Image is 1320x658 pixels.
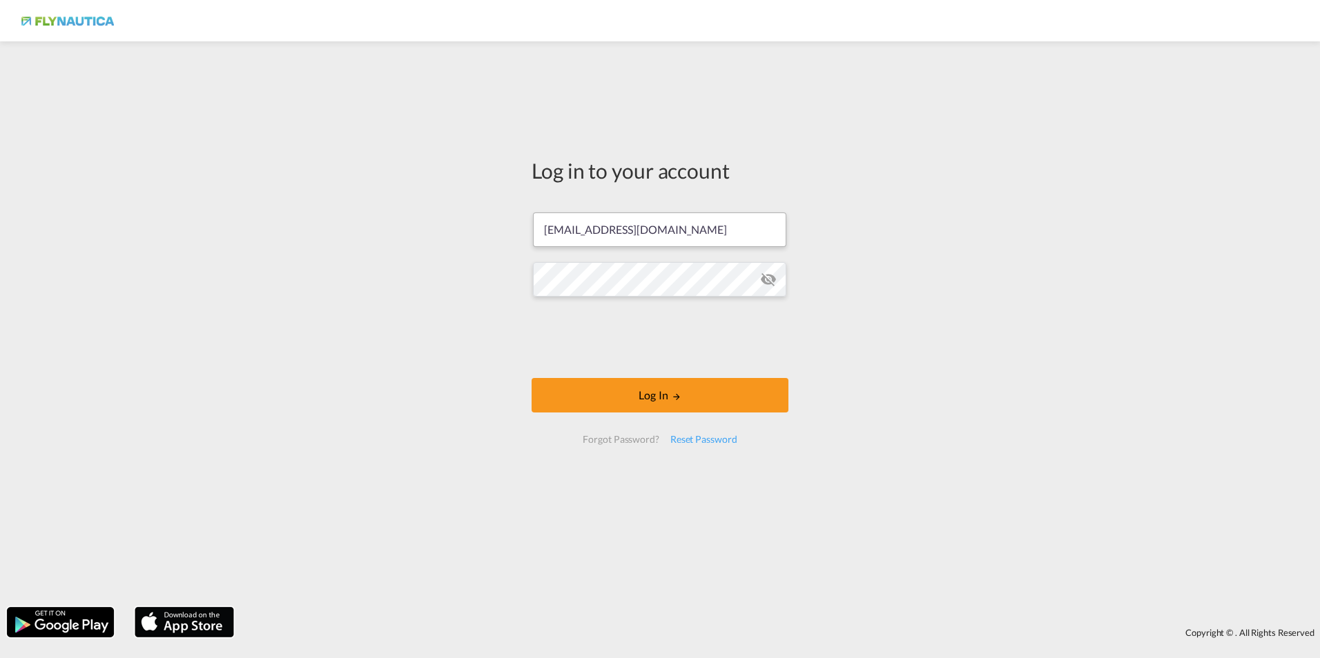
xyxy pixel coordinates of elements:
img: apple.png [133,606,235,639]
input: Enter email/phone number [533,212,786,247]
div: Log in to your account [532,156,788,185]
img: google.png [6,606,115,639]
div: Forgot Password? [577,427,664,452]
iframe: reCAPTCHA [555,310,765,364]
div: Reset Password [665,427,743,452]
img: 9ba71a70730211f0938d81abc5cb9893.png [21,6,114,37]
button: LOGIN [532,378,788,412]
div: Copyright © . All Rights Reserved [241,621,1320,644]
md-icon: icon-eye-off [760,271,777,288]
